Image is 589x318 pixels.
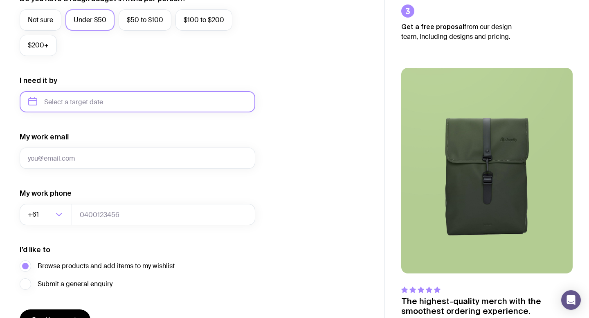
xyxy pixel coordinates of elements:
label: Not sure [20,9,61,31]
label: My work email [20,132,69,142]
div: Open Intercom Messenger [561,290,581,310]
input: Search for option [40,204,53,225]
input: 0400123456 [72,204,255,225]
strong: Get a free proposal [401,23,464,30]
label: $50 to $100 [119,9,171,31]
label: Under $50 [65,9,115,31]
label: $100 to $200 [175,9,232,31]
span: Browse products and add items to my wishlist [38,261,175,271]
div: Search for option [20,204,72,225]
span: +61 [28,204,40,225]
label: I need it by [20,76,57,85]
input: Select a target date [20,91,255,112]
input: you@email.com [20,148,255,169]
span: Submit a general enquiry [38,279,112,289]
p: from our design team, including designs and pricing. [401,22,524,42]
label: $200+ [20,35,57,56]
label: My work phone [20,188,72,198]
label: I’d like to [20,245,50,255]
p: The highest-quality merch with the smoothest ordering experience. [401,296,573,316]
